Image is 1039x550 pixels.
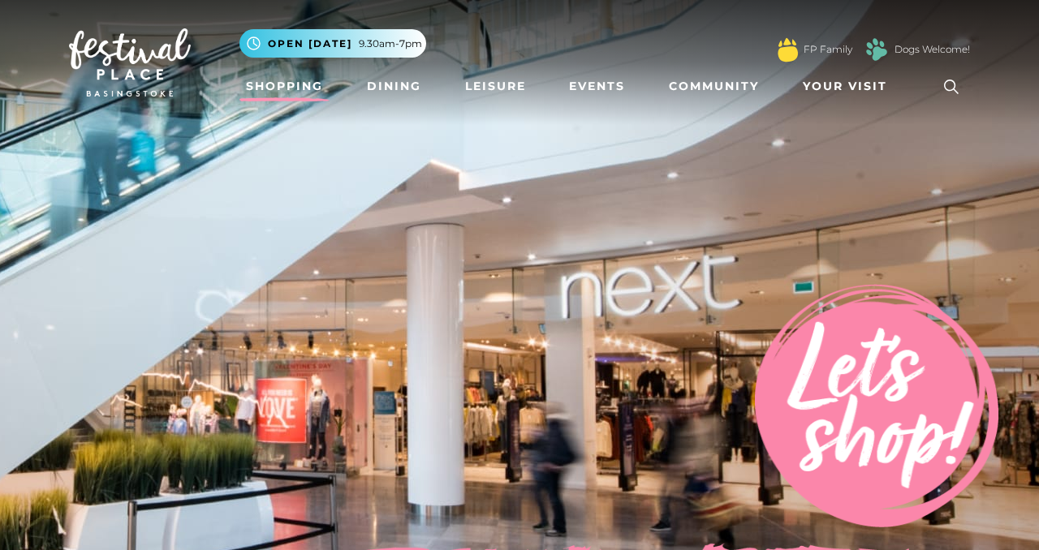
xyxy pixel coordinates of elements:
[804,42,852,57] a: FP Family
[662,71,765,101] a: Community
[268,37,352,51] span: Open [DATE]
[563,71,632,101] a: Events
[239,29,426,58] button: Open [DATE] 9.30am-7pm
[239,71,330,101] a: Shopping
[360,71,428,101] a: Dining
[796,71,902,101] a: Your Visit
[459,71,532,101] a: Leisure
[803,78,887,95] span: Your Visit
[69,28,191,97] img: Festival Place Logo
[895,42,970,57] a: Dogs Welcome!
[359,37,422,51] span: 9.30am-7pm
